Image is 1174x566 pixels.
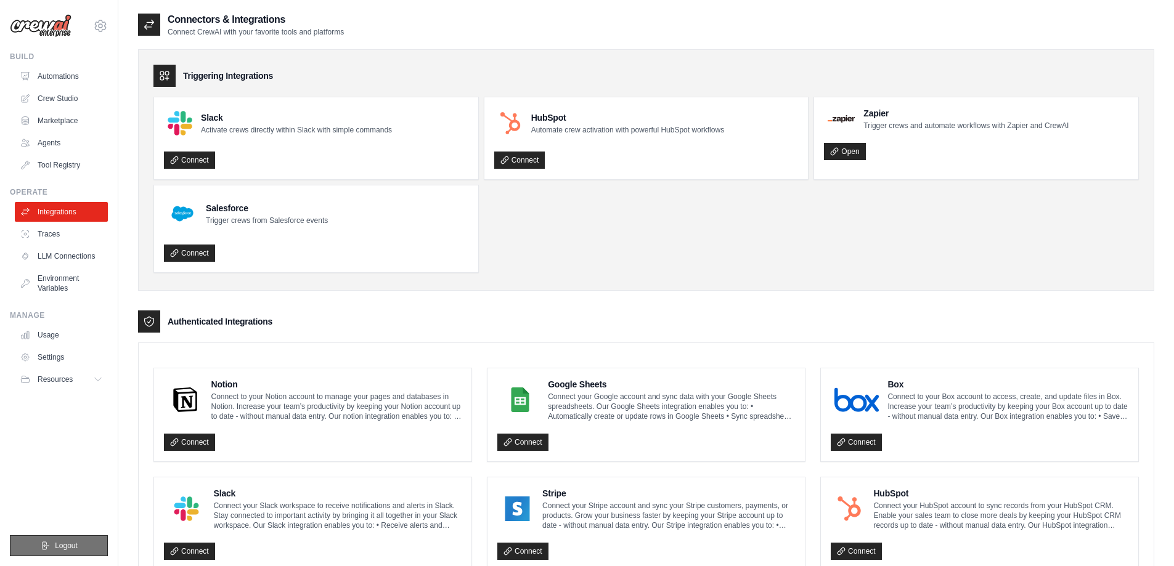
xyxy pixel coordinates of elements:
[38,374,73,384] span: Resources
[10,14,71,38] img: Logo
[211,378,462,390] h4: Notion
[498,111,523,135] img: HubSpot Logo
[531,125,724,135] p: Automate crew activation with powerful HubSpot workflows
[15,202,108,222] a: Integrations
[214,501,462,530] p: Connect your Slack workspace to receive notifications and alerts in Slack. Stay connected to impo...
[548,392,795,421] p: Connect your Google account and sync data with your Google Sheets spreadsheets. Our Google Sheets...
[15,155,108,175] a: Tool Registry
[15,224,108,244] a: Traces
[206,202,328,214] h4: Salesforce
[863,107,1069,119] h4: Zapier
[15,347,108,367] a: Settings
[548,378,795,390] h4: Google Sheets
[15,67,108,86] a: Automations
[542,501,795,530] p: Connect your Stripe account and sync your Stripe customers, payments, or products. Grow your busi...
[497,434,548,451] a: Connect
[831,434,882,451] a: Connect
[834,387,879,412] img: Box Logo
[828,115,855,123] img: Zapier Logo
[873,487,1128,499] h4: HubSpot
[887,392,1128,421] p: Connect to your Box account to access, create, and update files in Box. Increase your team’s prod...
[834,496,865,521] img: HubSpot Logo
[201,111,392,124] h4: Slack
[831,543,882,560] a: Connect
[211,392,462,421] p: Connect to your Notion account to manage your pages and databases in Notion. Increase your team’s...
[863,121,1069,131] p: Trigger crews and automate workflows with Zapier and CrewAI
[531,111,724,124] h4: HubSpot
[887,378,1128,390] h4: Box
[494,152,545,169] a: Connect
[168,199,197,228] img: Salesforce Logo
[168,27,344,37] p: Connect CrewAI with your favorite tools and platforms
[168,496,205,521] img: Slack Logo
[206,216,328,225] p: Trigger crews from Salesforce events
[15,111,108,131] a: Marketplace
[10,52,108,62] div: Build
[542,487,795,499] h4: Stripe
[168,315,272,328] h3: Authenticated Integrations
[183,70,273,82] h3: Triggering Integrations
[15,89,108,108] a: Crew Studio
[10,535,108,556] button: Logout
[10,310,108,320] div: Manage
[15,246,108,266] a: LLM Connections
[501,387,539,412] img: Google Sheets Logo
[497,543,548,560] a: Connect
[168,111,192,135] img: Slack Logo
[164,152,215,169] a: Connect
[15,269,108,298] a: Environment Variables
[873,501,1128,530] p: Connect your HubSpot account to sync records from your HubSpot CRM. Enable your sales team to clo...
[10,187,108,197] div: Operate
[55,541,78,551] span: Logout
[164,245,215,262] a: Connect
[214,487,462,499] h4: Slack
[168,12,344,27] h2: Connectors & Integrations
[15,133,108,153] a: Agents
[15,325,108,345] a: Usage
[201,125,392,135] p: Activate crews directly within Slack with simple commands
[824,143,865,160] a: Open
[168,387,203,412] img: Notion Logo
[164,434,215,451] a: Connect
[15,370,108,389] button: Resources
[164,543,215,560] a: Connect
[501,496,534,521] img: Stripe Logo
